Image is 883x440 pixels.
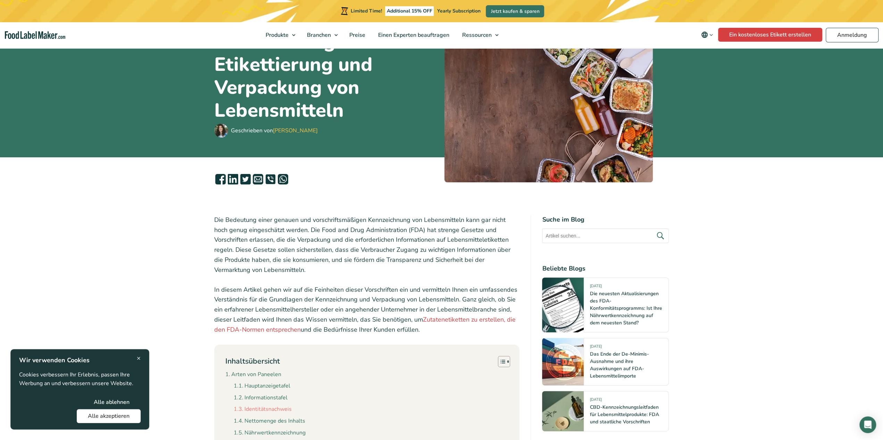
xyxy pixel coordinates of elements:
a: Branchen [301,22,341,48]
span: Branchen [305,31,332,39]
span: Preise [347,31,366,39]
a: Ein kostenloses Etikett erstellen [718,28,822,42]
span: Einen Experten beauftragen [376,31,450,39]
button: Alle ablehnen [83,395,141,409]
span: Limited Time! [351,8,382,14]
a: Nährwertkennzeichnung [234,429,306,438]
strong: Wir verwenden Cookies [19,356,90,364]
span: [DATE] [590,283,601,291]
a: Das Ende der De-Minimis-Ausnahme und ihre Auswirkungen auf FDA-Lebensmittelimporte [590,351,649,379]
p: In diesem Artikel gehen wir auf die Feinheiten dieser Vorschriften ein und vermitteln Ihnen ein u... [214,285,520,335]
span: Yearly Subscription [437,8,480,14]
a: CBD-Kennzeichnungsleitfaden für Lebensmittelprodukte: FDA und staatliche Vorschriften [590,404,659,425]
span: Produkte [264,31,289,39]
h1: Die Grundlagen der Etikettierung und Verpackung von Lebensmitteln [214,30,439,122]
img: Maria Abi Hanna - Lebensmittel-Etikettenmacherin [214,124,228,138]
a: Jetzt kaufen & sparen [486,5,544,17]
a: Zutatenetiketten zu erstellen, die den FDA-Normen entsprechen [214,315,516,334]
p: Die Bedeutung einer genauen und vorschriftsmäßigen Kennzeichnung von Lebensmitteln kann gar nicht... [214,215,520,275]
span: × [137,354,141,363]
a: Einen Experten beauftragen [372,22,454,48]
button: Change language [696,28,718,42]
a: Food Label Maker homepage [5,31,65,39]
span: [DATE] [590,397,601,405]
a: Toggle Table of Content [493,356,508,367]
a: Identitätsnachweis [234,405,292,414]
button: Alle akzeptieren [77,409,141,423]
span: Ressourcen [460,31,492,39]
p: Cookies verbessern Ihr Erlebnis, passen Ihre Werbung an und verbessern unsere Website. [19,371,141,388]
a: Produkte [259,22,299,48]
a: Nettomenge des Inhalts [234,417,305,426]
span: [DATE] [590,344,601,352]
span: Additional 15% OFF [385,6,434,16]
h4: Beliebte Blogs [542,264,669,273]
a: Anmeldung [826,28,878,42]
div: Open Intercom Messenger [859,416,876,433]
p: Inhaltsübersicht [225,356,280,367]
a: Ressourcen [456,22,502,48]
a: Informationstafel [234,393,288,402]
a: [PERSON_NAME] [273,127,318,134]
a: Die neuesten Aktualisierungen des FDA-Konformitätsprogramms: Ist Ihre Nährwertkennzeichnung auf d... [590,290,662,326]
div: Geschrieben von [231,126,318,135]
input: Artikel suchen... [542,229,669,243]
a: Preise [343,22,370,48]
a: Arten von Paneelen [225,370,281,379]
h4: Suche im Blog [542,215,669,224]
a: Hauptanzeigetafel [234,382,290,391]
